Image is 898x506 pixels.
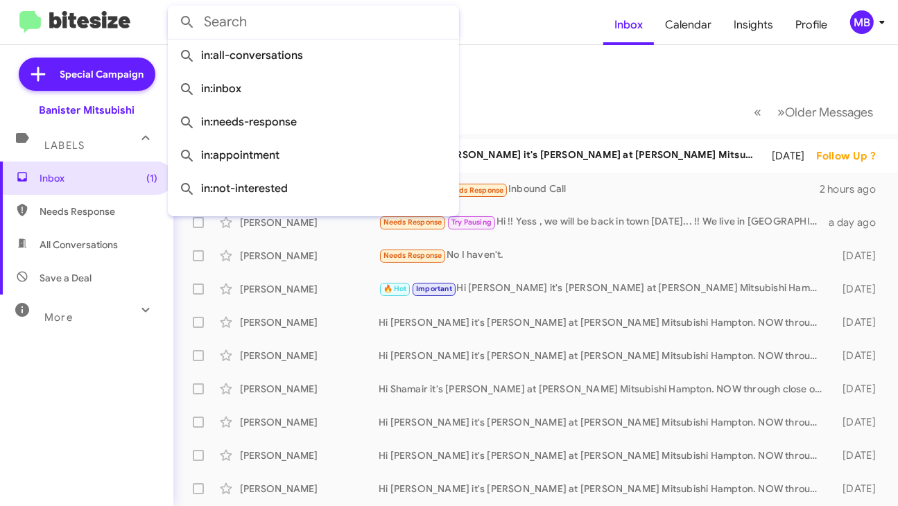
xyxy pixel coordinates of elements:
[830,482,887,496] div: [DATE]
[179,39,448,72] span: in:all-conversations
[830,349,887,363] div: [DATE]
[240,249,379,263] div: [PERSON_NAME]
[39,103,135,117] div: Banister Mitsubishi
[240,216,379,229] div: [PERSON_NAME]
[383,218,442,227] span: Needs Response
[379,448,830,462] div: Hi [PERSON_NAME] it's [PERSON_NAME] at [PERSON_NAME] Mitsubishi Hampton. NOW through close of bus...
[240,282,379,296] div: [PERSON_NAME]
[379,281,830,297] div: Hi [PERSON_NAME] it's [PERSON_NAME] at [PERSON_NAME] Mitsubishi Hampton. NOW through close of bus...
[179,205,448,238] span: in:sold-verified
[379,349,830,363] div: Hi [PERSON_NAME] it's [PERSON_NAME] at [PERSON_NAME] Mitsubishi Hampton. NOW through close of bus...
[745,98,770,126] button: Previous
[451,218,492,227] span: Try Pausing
[146,171,157,185] span: (1)
[416,284,452,293] span: Important
[240,415,379,429] div: [PERSON_NAME]
[816,149,887,163] div: Follow Up ?
[379,415,830,429] div: Hi [PERSON_NAME] it's [PERSON_NAME] at [PERSON_NAME] Mitsubishi Hampton. NOW through close of bus...
[40,238,118,252] span: All Conversations
[379,180,820,198] div: Inbound Call
[379,482,830,496] div: Hi [PERSON_NAME] it's [PERSON_NAME] at [PERSON_NAME] Mitsubishi Hampton. NOW through close of bus...
[445,186,504,195] span: Needs Response
[746,98,881,126] nav: Page navigation example
[654,5,723,45] a: Calendar
[830,249,887,263] div: [DATE]
[379,214,829,230] div: Hi !! Yess , we will be back in town [DATE]... !! We live in [GEOGRAPHIC_DATA], [GEOGRAPHIC_DATA]...
[379,148,766,164] div: Hi [PERSON_NAME] it's [PERSON_NAME] at [PERSON_NAME] Mitsubishi Hampton. NOW through close of bus...
[830,315,887,329] div: [DATE]
[830,282,887,296] div: [DATE]
[379,382,830,396] div: Hi Shamair it's [PERSON_NAME] at [PERSON_NAME] Mitsubishi Hampton. NOW through close of business ...
[19,58,155,91] a: Special Campaign
[784,5,838,45] a: Profile
[168,6,459,39] input: Search
[240,382,379,396] div: [PERSON_NAME]
[179,172,448,205] span: in:not-interested
[240,349,379,363] div: [PERSON_NAME]
[40,271,92,285] span: Save a Deal
[379,315,830,329] div: Hi [PERSON_NAME] it's [PERSON_NAME] at [PERSON_NAME] Mitsubishi Hampton. NOW through close of bus...
[766,149,816,163] div: [DATE]
[240,482,379,496] div: [PERSON_NAME]
[829,216,887,229] div: a day ago
[44,311,73,324] span: More
[754,103,761,121] span: «
[179,72,448,105] span: in:inbox
[383,251,442,260] span: Needs Response
[240,315,379,329] div: [PERSON_NAME]
[769,98,881,126] button: Next
[379,247,830,263] div: No I haven't.
[603,5,654,45] a: Inbox
[40,204,157,218] span: Needs Response
[723,5,784,45] a: Insights
[838,10,883,34] button: MB
[830,415,887,429] div: [DATE]
[44,139,85,152] span: Labels
[820,182,887,196] div: 2 hours ago
[240,448,379,462] div: [PERSON_NAME]
[830,382,887,396] div: [DATE]
[850,10,874,34] div: MB
[60,67,144,81] span: Special Campaign
[179,105,448,139] span: in:needs-response
[830,448,887,462] div: [DATE]
[179,139,448,172] span: in:appointment
[383,284,407,293] span: 🔥 Hot
[785,105,873,120] span: Older Messages
[777,103,785,121] span: »
[40,171,157,185] span: Inbox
